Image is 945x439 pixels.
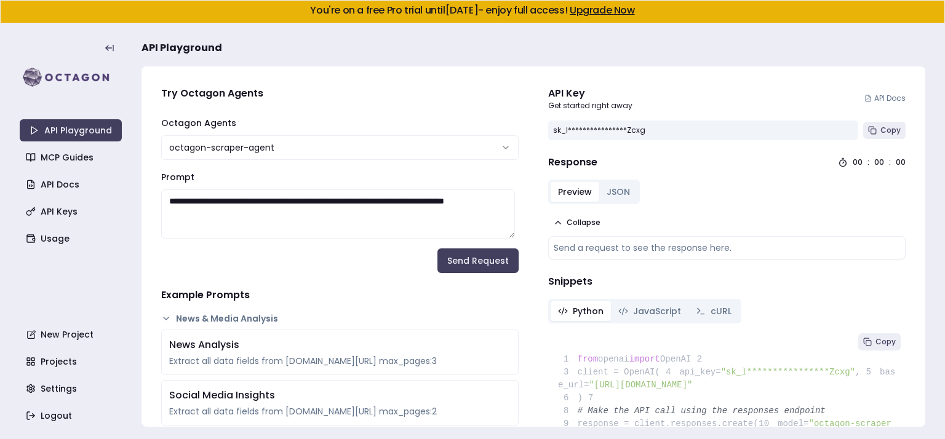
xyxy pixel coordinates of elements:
[599,182,637,202] button: JSON
[558,366,578,379] span: 3
[161,86,519,101] h4: Try Octagon Agents
[598,354,629,364] span: openai
[161,117,236,129] label: Octagon Agents
[778,419,808,429] span: model=
[21,227,123,250] a: Usage
[578,354,599,364] span: from
[548,274,906,289] h4: Snippets
[867,157,869,167] div: :
[554,242,900,254] div: Send a request to see the response here.
[21,378,123,400] a: Settings
[21,323,123,346] a: New Project
[864,93,906,103] a: API Docs
[660,366,680,379] span: 4
[889,157,891,167] div: :
[142,41,222,55] span: API Playground
[169,405,511,417] div: Extract all data fields from [DOMAIN_NAME][URL] max_pages:2
[691,353,711,366] span: 2
[858,333,901,350] button: Copy
[20,119,122,141] a: API Playground
[874,157,884,167] div: 00
[161,288,519,303] h4: Example Prompts
[169,338,511,352] div: News Analysis
[567,218,600,227] span: Collapse
[573,305,604,317] span: Python
[633,305,681,317] span: JavaScript
[161,171,194,183] label: Prompt
[583,392,602,405] span: 7
[551,182,599,202] button: Preview
[21,173,123,196] a: API Docs
[863,122,906,139] button: Copy
[875,337,896,347] span: Copy
[578,406,826,416] span: # Make the API call using the responses endpoint
[711,305,732,317] span: cURL
[558,417,578,430] span: 9
[589,380,692,390] span: "[URL][DOMAIN_NAME]"
[20,65,122,90] img: logo-rect-yK7x_WSZ.svg
[558,393,583,403] span: )
[558,419,759,429] span: response = client.responses.create(
[169,388,511,403] div: Social Media Insights
[548,155,597,170] h4: Response
[548,86,632,101] div: API Key
[161,312,519,325] button: News & Media Analysis
[570,3,635,17] a: Upgrade Now
[896,157,906,167] div: 00
[880,125,901,135] span: Copy
[548,101,632,111] p: Get started right away
[759,417,778,430] span: 10
[548,214,605,231] button: Collapse
[437,248,519,273] button: Send Request
[558,405,578,417] span: 8
[10,6,935,15] h5: You're on a free Pro trial until [DATE] - enjoy full access!
[629,354,660,364] span: import
[21,200,123,223] a: API Keys
[558,392,578,405] span: 6
[853,157,863,167] div: 00
[558,353,578,366] span: 1
[169,355,511,367] div: Extract all data fields from [DOMAIN_NAME][URL] max_pages:3
[21,146,123,168] a: MCP Guides
[860,366,880,379] span: 5
[21,350,123,373] a: Projects
[660,354,691,364] span: OpenAI
[21,405,123,427] a: Logout
[679,367,720,377] span: api_key=
[558,367,660,377] span: client = OpenAI(
[855,367,860,377] span: ,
